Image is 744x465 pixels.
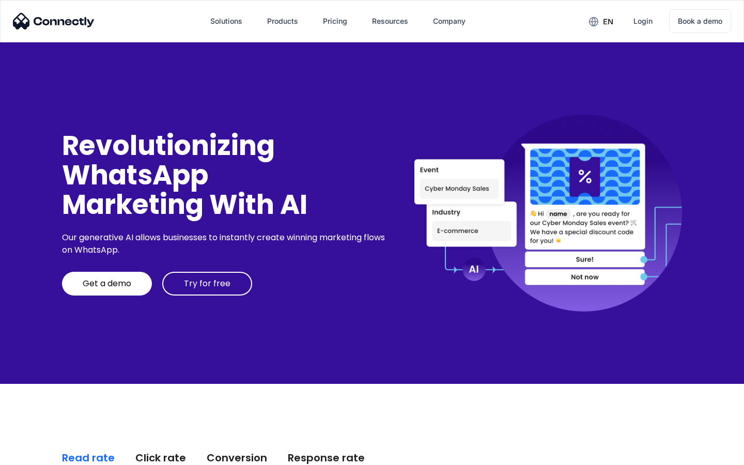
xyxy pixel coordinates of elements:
div: en [603,14,613,29]
div: Login [633,14,653,28]
div: Click rate [135,451,186,465]
div: Read rate [62,451,115,465]
a: Get a demo [62,272,152,296]
a: Login [625,9,661,34]
div: Resources [372,14,408,28]
div: Conversion [207,451,267,465]
div: Company [433,14,466,28]
div: Products [259,9,306,34]
div: Solutions [210,14,242,28]
a: Try for free [162,272,252,296]
div: Response rate [288,451,365,465]
div: Get a demo [83,278,131,289]
div: Products [267,14,298,28]
div: Pricing [323,14,347,28]
a: Book a demo [669,9,731,33]
div: Resources [364,9,416,34]
div: Our generative AI allows businesses to instantly create winning marketing flows on WhatsApp. [62,231,389,256]
div: Solutions [202,9,251,34]
div: Company [425,9,474,34]
div: Try for free [184,278,230,289]
img: Connectly Logo [13,13,95,29]
a: Pricing [315,9,355,34]
aside: Language selected: English [10,447,62,461]
ul: Language list [21,447,62,461]
div: Revolutionizing WhatsApp Marketing With AI [62,131,389,220]
div: en [581,13,621,29]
